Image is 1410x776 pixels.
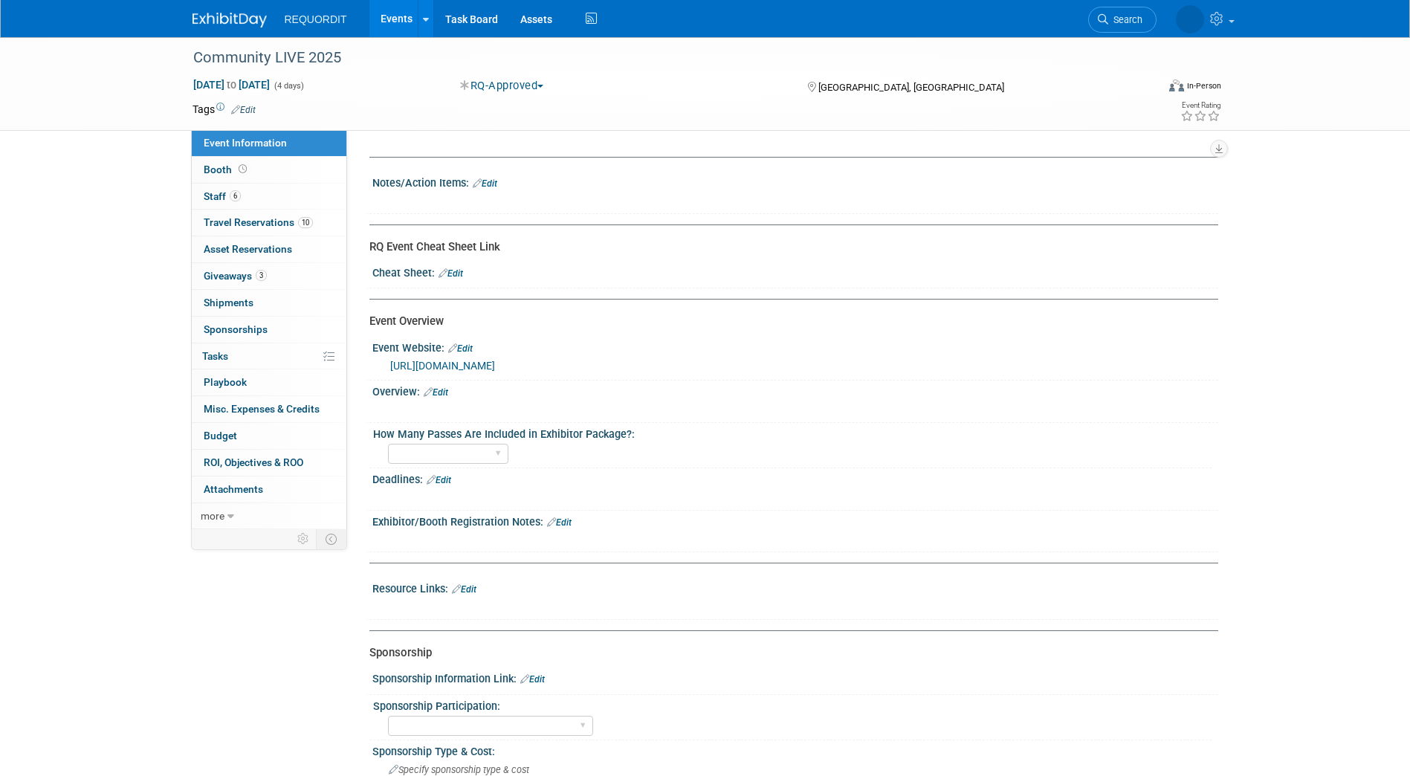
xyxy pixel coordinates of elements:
[298,217,313,228] span: 10
[201,510,224,522] span: more
[204,164,250,175] span: Booth
[192,290,346,316] a: Shipments
[373,423,1212,442] div: How Many Passes Are Included in Exhibitor Package?:
[818,82,1004,93] span: [GEOGRAPHIC_DATA], [GEOGRAPHIC_DATA]
[231,105,256,115] a: Edit
[193,102,256,117] td: Tags
[204,270,267,282] span: Giveaways
[204,216,313,228] span: Travel Reservations
[372,337,1218,356] div: Event Website:
[1180,102,1220,109] div: Event Rating
[369,645,1207,661] div: Sponsorship
[193,78,271,91] span: [DATE] [DATE]
[273,81,304,91] span: (4 days)
[1176,5,1204,33] img: Lexie Buckley
[192,317,346,343] a: Sponsorships
[427,475,451,485] a: Edit
[204,297,253,308] span: Shipments
[448,343,473,354] a: Edit
[316,529,346,549] td: Toggle Event Tabs
[204,137,287,149] span: Event Information
[204,483,263,495] span: Attachments
[192,450,346,476] a: ROI, Objectives & ROO
[204,323,268,335] span: Sponsorships
[192,476,346,502] a: Attachments
[192,423,346,449] a: Budget
[224,79,239,91] span: to
[372,172,1218,191] div: Notes/Action Items:
[1169,80,1184,91] img: Format-Inperson.png
[204,456,303,468] span: ROI, Objectives & ROO
[188,45,1134,71] div: Community LIVE 2025
[256,270,267,281] span: 3
[455,78,549,94] button: RQ-Approved
[372,578,1218,597] div: Resource Links:
[192,236,346,262] a: Asset Reservations
[192,210,346,236] a: Travel Reservations10
[439,268,463,279] a: Edit
[372,381,1218,400] div: Overview:
[1088,7,1157,33] a: Search
[520,674,545,685] a: Edit
[372,667,1218,687] div: Sponsorship Information Link:
[192,343,346,369] a: Tasks
[372,511,1218,530] div: Exhibitor/Booth Registration Notes:
[192,369,346,395] a: Playbook
[230,190,241,201] span: 6
[369,239,1207,255] div: RQ Event Cheat Sheet Link
[372,740,1218,759] div: Sponsorship Type & Cost:
[452,584,476,595] a: Edit
[389,764,529,775] span: Specify sponsorship type & cost
[192,503,346,529] a: more
[291,529,317,549] td: Personalize Event Tab Strip
[372,468,1218,488] div: Deadlines:
[204,243,292,255] span: Asset Reservations
[236,164,250,175] span: Booth not reserved yet
[204,430,237,442] span: Budget
[192,184,346,210] a: Staff6
[204,403,320,415] span: Misc. Expenses & Credits
[192,157,346,183] a: Booth
[204,376,247,388] span: Playbook
[369,314,1207,329] div: Event Overview
[193,13,267,28] img: ExhibitDay
[547,517,572,528] a: Edit
[192,130,346,156] a: Event Information
[390,360,495,372] a: [URL][DOMAIN_NAME]
[202,350,228,362] span: Tasks
[204,190,241,202] span: Staff
[424,387,448,398] a: Edit
[1186,80,1221,91] div: In-Person
[192,396,346,422] a: Misc. Expenses & Credits
[285,13,347,25] span: REQUORDIT
[372,262,1218,281] div: Cheat Sheet:
[473,178,497,189] a: Edit
[1108,14,1142,25] span: Search
[192,263,346,289] a: Giveaways3
[1069,77,1222,100] div: Event Format
[373,695,1212,714] div: Sponsorship Participation:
